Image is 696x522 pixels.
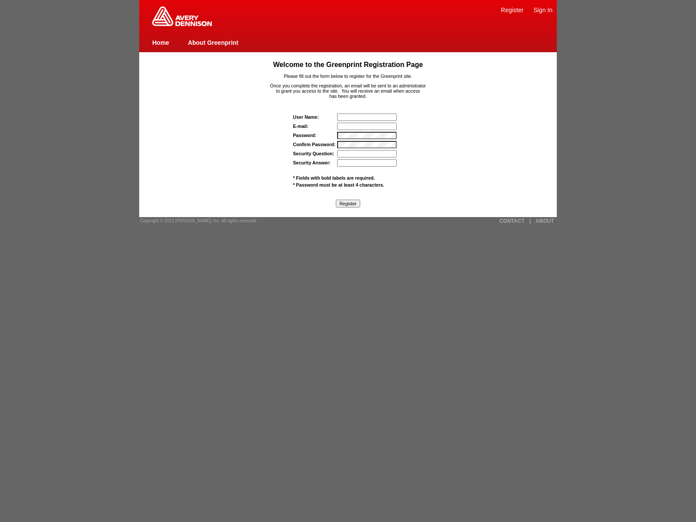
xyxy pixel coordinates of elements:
[533,7,552,13] a: Sign In
[529,218,531,224] a: |
[501,7,523,13] a: Register
[293,160,331,165] label: Security Answer:
[156,83,540,99] p: Once you complete the registration, an email will be sent to an administrator to grant you access...
[293,142,336,147] label: Confirm Password:
[152,22,212,27] a: Greenprint
[188,39,238,46] a: About Greenprint
[152,7,212,26] img: Home
[499,218,525,224] a: CONTACT
[293,114,319,120] strong: User Name:
[156,74,540,79] p: Please fill out the form below to register for the Greenprint site.
[336,200,360,207] input: Register
[293,124,309,129] label: E-mail:
[152,39,169,46] a: Home
[293,175,375,181] span: * Fields with bold labels are required.
[140,218,258,223] span: Copyright © 2012 [PERSON_NAME], Inc. All rights reserved.
[535,218,554,224] a: ABOUT
[293,133,317,138] label: Password:
[293,151,335,156] label: Security Question:
[293,182,385,187] span: * Password must be at least 4 characters.
[156,61,540,69] h1: Welcome to the Greenprint Registration Page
